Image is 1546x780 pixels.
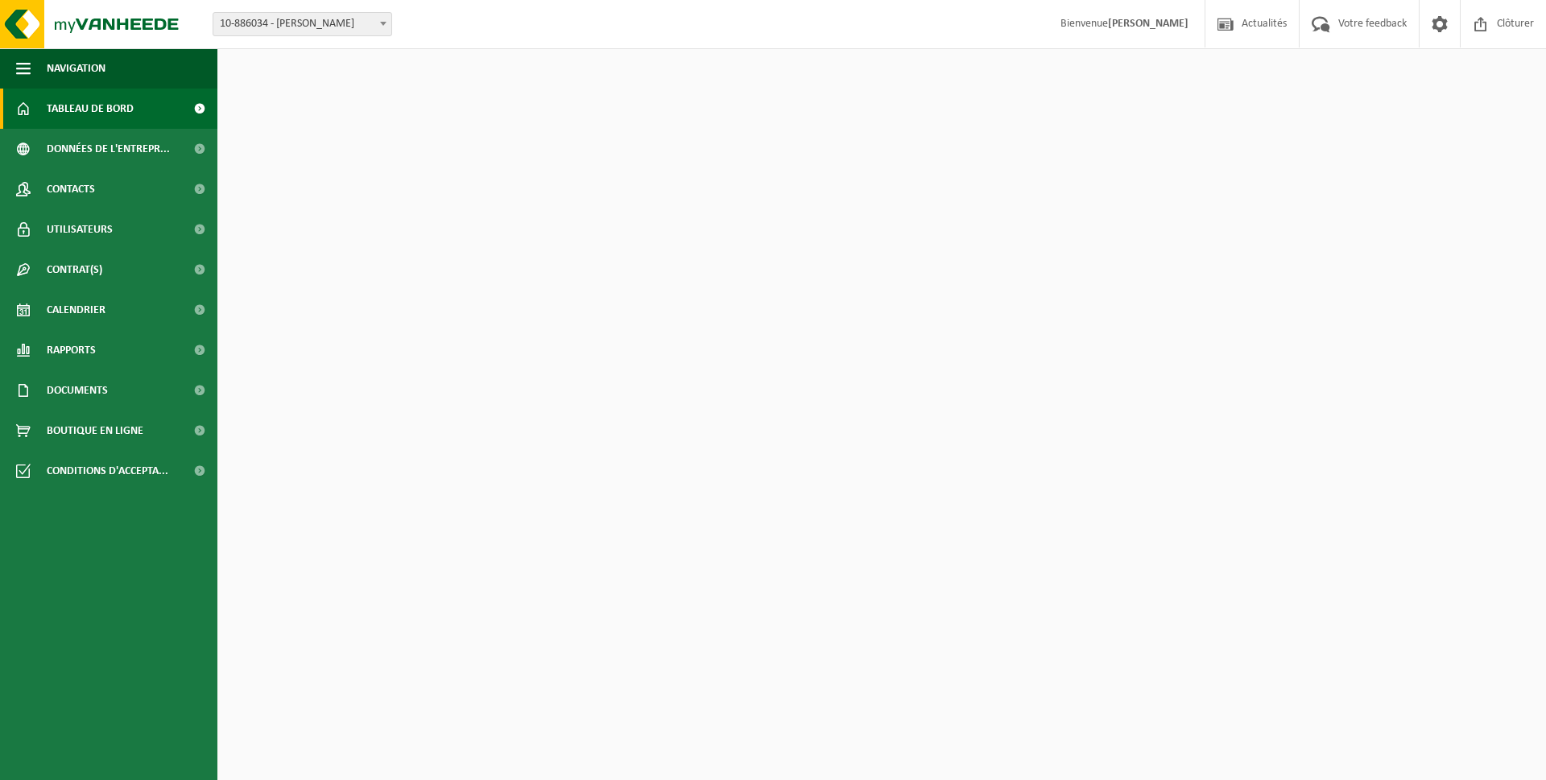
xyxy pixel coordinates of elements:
span: Conditions d'accepta... [47,451,168,491]
span: Rapports [47,330,96,370]
strong: [PERSON_NAME] [1108,18,1188,30]
span: Documents [47,370,108,411]
span: 10-886034 - ROSIER - MOUSTIER [213,12,392,36]
span: Contrat(s) [47,250,102,290]
span: Navigation [47,48,105,89]
span: Boutique en ligne [47,411,143,451]
span: Contacts [47,169,95,209]
span: Calendrier [47,290,105,330]
span: Tableau de bord [47,89,134,129]
span: Données de l'entrepr... [47,129,170,169]
span: Utilisateurs [47,209,113,250]
span: 10-886034 - ROSIER - MOUSTIER [213,13,391,35]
